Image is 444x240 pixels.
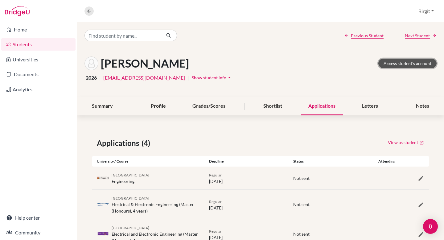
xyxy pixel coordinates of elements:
span: (4) [142,138,153,149]
span: Regular [209,229,222,234]
span: Applications [97,138,142,149]
span: [GEOGRAPHIC_DATA] [112,226,149,230]
div: Letters [355,97,385,115]
a: [EMAIL_ADDRESS][DOMAIN_NAME] [103,74,185,81]
a: Students [1,38,76,51]
span: 2026 [86,74,97,81]
a: Help center [1,212,76,224]
div: [DATE] [204,198,289,211]
button: Birgit [416,5,437,17]
a: Analytics [1,83,76,96]
span: Not sent [293,231,310,237]
span: | [187,74,189,81]
input: Find student by name... [84,30,161,41]
span: Not sent [293,202,310,207]
button: Show student infoarrow_drop_down [191,73,233,82]
div: Profile [143,97,173,115]
a: Previous Student [344,32,384,39]
div: Engineering [112,172,149,184]
img: Bridge-U [5,6,30,16]
i: arrow_drop_down [226,74,232,81]
div: Open Intercom Messenger [423,219,438,234]
div: Attending [373,159,401,164]
div: Grades/Scores [185,97,233,115]
span: Not sent [293,176,310,181]
span: Regular [209,173,222,177]
a: Universities [1,53,76,66]
div: Notes [409,97,437,115]
img: gb_m20_yqkc7cih.png [97,232,109,236]
div: Deadline [204,159,289,164]
div: Applications [301,97,343,115]
img: Siddhartha Suhas's avatar [84,56,98,70]
span: Next Student [405,32,430,39]
a: Access student's account [378,59,437,68]
a: Community [1,226,76,239]
div: Electrical & Electronic Engineering (Master (Honours), 4 years) [112,195,200,214]
div: Status [289,159,373,164]
a: View as student [388,138,424,147]
span: Show student info [192,75,226,80]
span: Regular [209,199,222,204]
img: gb_c05_6rwmccpz.png [97,176,109,180]
a: Home [1,23,76,36]
a: Next Student [405,32,437,39]
img: gb_i50_39g5eeto.png [97,202,109,207]
span: | [99,74,101,81]
div: University / Course [92,159,204,164]
span: [GEOGRAPHIC_DATA] [112,173,149,177]
a: Documents [1,68,76,81]
div: [DATE] [204,172,289,184]
span: Previous Student [351,32,384,39]
h1: [PERSON_NAME] [101,57,189,70]
span: [GEOGRAPHIC_DATA] [112,196,149,201]
div: Shortlist [256,97,290,115]
div: Summary [84,97,120,115]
